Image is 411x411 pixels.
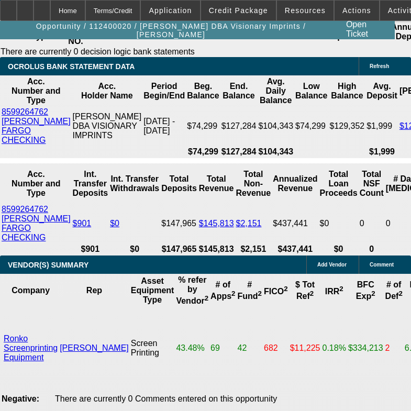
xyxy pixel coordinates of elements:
[141,1,199,20] button: Application
[398,290,402,297] sup: 2
[199,219,234,228] a: $145,813
[198,164,235,203] th: Total Revenue
[272,164,318,203] th: Annualized Revenue
[186,147,219,157] th: $74,299
[4,334,58,362] a: Ronko Screenprinting Equipment
[143,76,185,106] th: Period Begin/End
[73,219,92,228] a: $901
[329,76,365,106] th: High Balance
[221,147,257,157] th: $127,284
[2,394,39,403] b: Negative:
[258,147,294,157] th: $104,343
[201,1,276,20] button: Credit Package
[161,244,197,254] th: $147,965
[72,244,109,254] th: $901
[385,280,403,301] b: # of Def
[277,1,334,20] button: Resources
[149,6,192,15] span: Application
[236,244,272,254] th: $2,151
[60,343,129,352] a: [PERSON_NAME]
[72,107,142,146] td: [PERSON_NAME] DBA VISIONARY IMPRINTS
[285,6,326,15] span: Resources
[175,307,209,389] td: 43.48%
[86,286,102,295] b: Rep
[284,285,287,293] sup: 2
[295,280,315,301] b: $ Tot Ref
[130,307,175,389] td: Screen Printing
[295,76,328,106] th: Low Balance
[366,107,398,146] td: $1,999
[231,290,235,297] sup: 2
[319,244,358,254] th: $0
[210,307,236,389] td: 69
[161,164,197,203] th: Total Deposits
[109,244,160,254] th: $0
[1,76,71,106] th: Acc. Number and Type
[8,62,135,71] span: OCROLUS BANK STATEMENT DATA
[359,204,384,243] td: 0
[131,276,174,304] b: Asset Equipment Type
[236,219,262,228] a: $2,151
[348,307,384,389] td: $334,213
[186,76,219,106] th: Beg. Balance
[335,1,379,20] button: Actions
[2,205,71,242] a: 8599264762 [PERSON_NAME] FARGO CHECKING
[198,244,235,254] th: $145,813
[366,147,398,157] th: $1,999
[272,244,318,254] th: $437,441
[186,107,219,146] td: $74,299
[109,164,160,203] th: Int. Transfer Withdrawals
[359,244,384,254] th: 0
[366,76,398,106] th: Avg. Deposit
[319,204,358,243] td: $0
[342,6,371,15] span: Actions
[205,294,208,302] sup: 2
[72,76,142,106] th: Acc. Holder Name
[319,164,358,203] th: Total Loan Proceeds
[110,219,119,228] a: $0
[264,287,288,296] b: FICO
[263,307,288,389] td: 682
[4,22,338,39] span: Opportunity / 112400020 / [PERSON_NAME] DBA Visionary Imprints / [PERSON_NAME]
[258,107,294,146] td: $104,343
[238,280,262,301] b: # Fund
[370,262,394,268] span: Comment
[295,107,328,146] td: $74,299
[325,287,343,296] b: IRR
[221,76,257,106] th: End. Balance
[209,6,268,15] span: Credit Package
[317,262,347,268] span: Add Vendor
[237,307,263,389] td: 42
[359,164,384,203] th: Sum of the Total NSF Count and Total Overdraft Fee Count from Ocrolus
[221,107,257,146] td: $127,284
[385,307,403,389] td: 2
[161,204,197,243] td: $147,965
[55,394,277,403] span: There are currently 0 Comments entered on this opportunity
[371,290,375,297] sup: 2
[72,164,109,203] th: Int. Transfer Deposits
[342,16,394,43] a: Open Ticket
[12,286,50,295] b: Company
[370,63,389,69] span: Refresh
[322,307,347,389] td: 0.18%
[258,76,294,106] th: Avg. Daily Balance
[290,307,321,389] td: $11,225
[356,280,375,301] b: BFC Exp
[273,219,317,228] div: $437,441
[1,164,71,203] th: Acc. Number and Type
[143,107,185,146] td: [DATE] - [DATE]
[329,107,365,146] td: $129,352
[2,107,71,145] a: 8599264762 [PERSON_NAME] FARGO CHECKING
[339,285,343,293] sup: 2
[176,275,208,305] b: % refer by Vendor
[236,164,272,203] th: Total Non-Revenue
[210,280,235,301] b: # of Apps
[310,290,314,297] sup: 2
[258,290,262,297] sup: 2
[8,261,88,269] span: VENDOR(S) SUMMARY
